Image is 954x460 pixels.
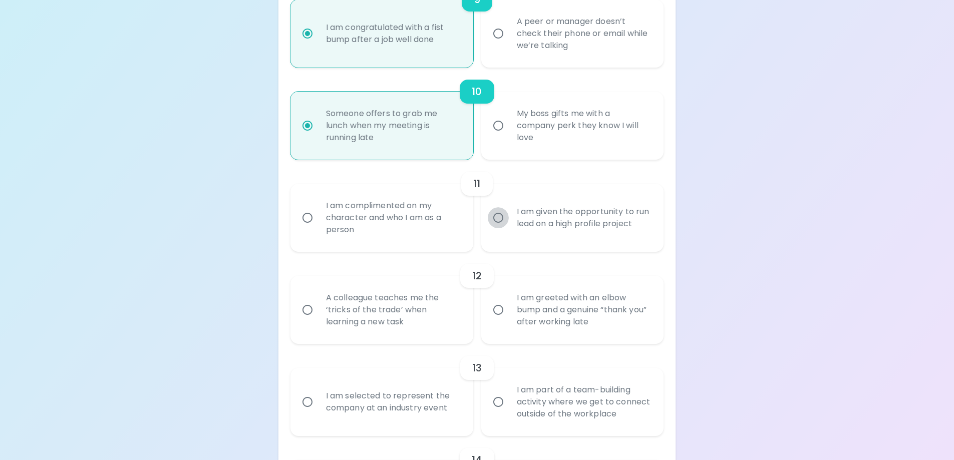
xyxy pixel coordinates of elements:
[509,4,659,64] div: A peer or manager doesn’t check their phone or email while we’re talking
[318,96,468,156] div: Someone offers to grab me lunch when my meeting is running late
[472,268,482,284] h6: 12
[472,84,482,100] h6: 10
[290,252,664,344] div: choice-group-check
[472,360,482,376] h6: 13
[290,160,664,252] div: choice-group-check
[318,10,468,58] div: I am congratulated with a fist bump after a job well done
[318,188,468,248] div: I am complimented on my character and who I am as a person
[509,280,659,340] div: I am greeted with an elbow bump and a genuine “thank you” after working late
[318,378,468,426] div: I am selected to represent the company at an industry event
[290,68,664,160] div: choice-group-check
[473,176,480,192] h6: 11
[509,372,659,432] div: I am part of a team-building activity where we get to connect outside of the workplace
[509,194,659,242] div: I am given the opportunity to run lead on a high profile project
[318,280,468,340] div: A colleague teaches me the ‘tricks of the trade’ when learning a new task
[290,344,664,436] div: choice-group-check
[509,96,659,156] div: My boss gifts me with a company perk they know I will love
